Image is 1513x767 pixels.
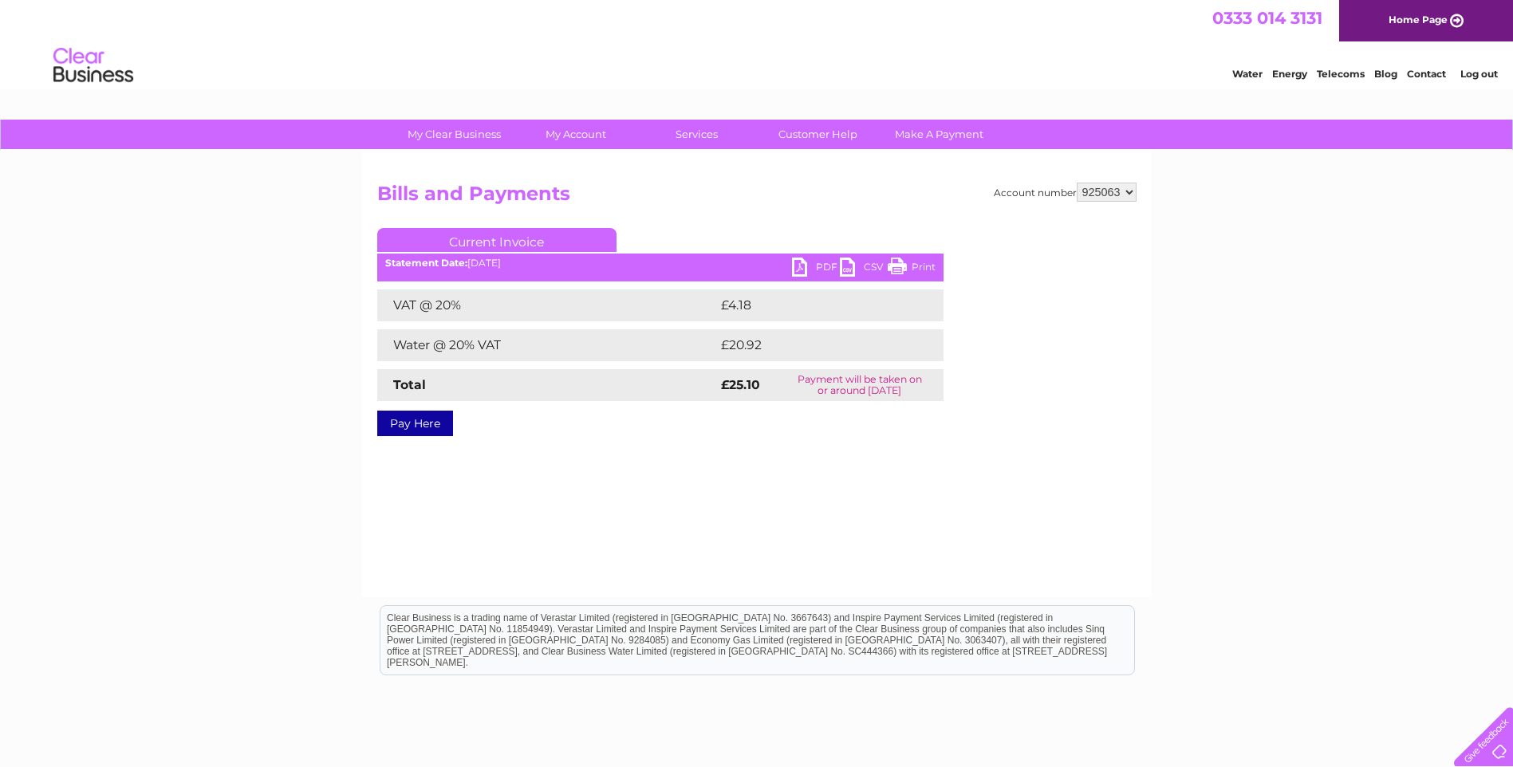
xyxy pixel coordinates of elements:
[1232,68,1263,80] a: Water
[994,183,1137,202] div: Account number
[752,120,884,149] a: Customer Help
[377,258,944,269] div: [DATE]
[393,377,426,392] strong: Total
[388,120,520,149] a: My Clear Business
[1212,8,1322,28] a: 0333 014 3131
[1407,68,1446,80] a: Contact
[873,120,1005,149] a: Make A Payment
[377,329,717,361] td: Water @ 20% VAT
[1460,68,1498,80] a: Log out
[1272,68,1307,80] a: Energy
[717,289,904,321] td: £4.18
[377,289,717,321] td: VAT @ 20%
[721,377,760,392] strong: £25.10
[1317,68,1365,80] a: Telecoms
[776,369,944,401] td: Payment will be taken on or around [DATE]
[888,258,936,281] a: Print
[53,41,134,90] img: logo.png
[385,257,467,269] b: Statement Date:
[631,120,762,149] a: Services
[840,258,888,281] a: CSV
[1374,68,1397,80] a: Blog
[377,411,453,436] a: Pay Here
[792,258,840,281] a: PDF
[510,120,641,149] a: My Account
[717,329,912,361] td: £20.92
[380,9,1134,77] div: Clear Business is a trading name of Verastar Limited (registered in [GEOGRAPHIC_DATA] No. 3667643...
[377,228,617,252] a: Current Invoice
[377,183,1137,213] h2: Bills and Payments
